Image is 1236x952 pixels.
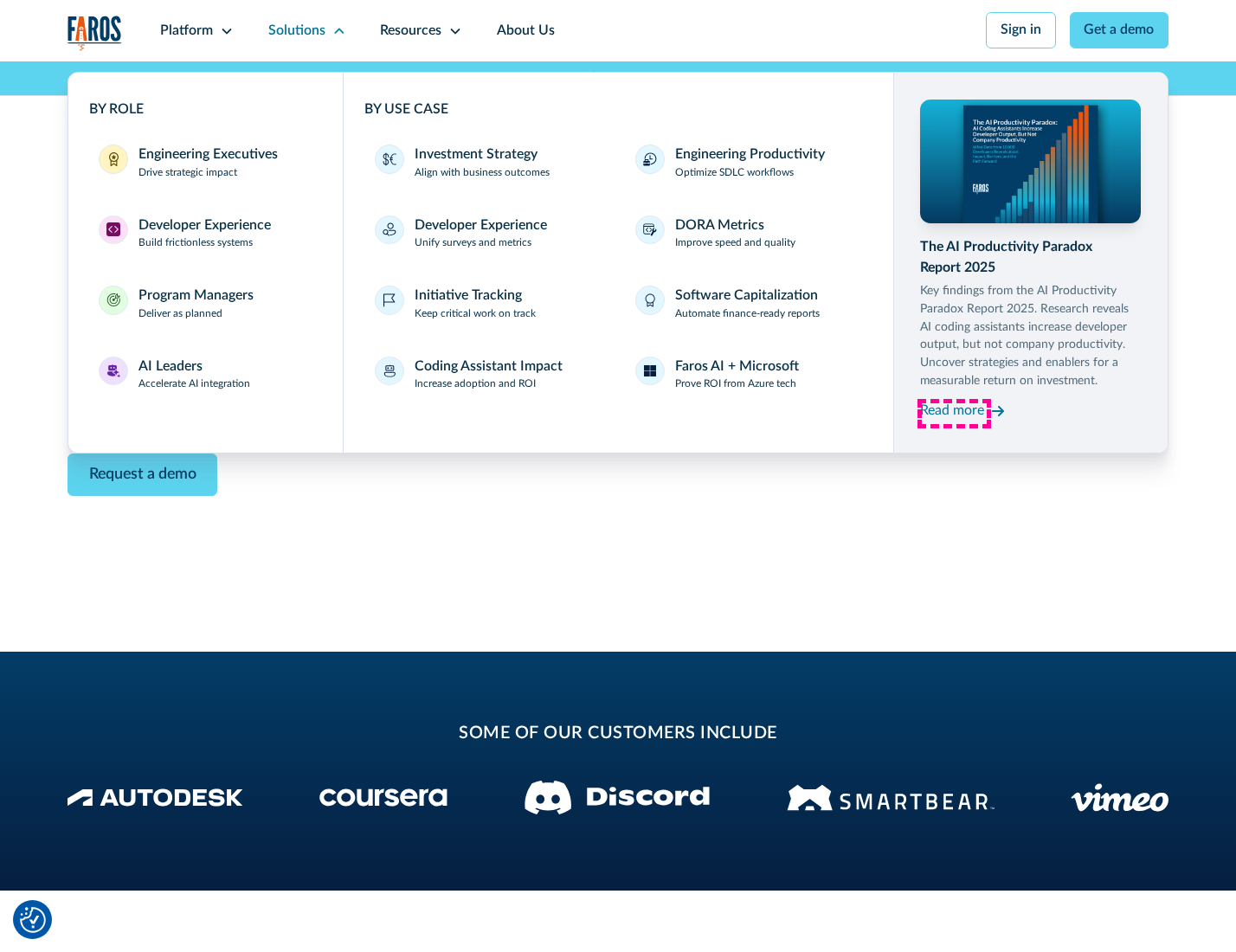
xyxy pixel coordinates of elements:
div: Program Managers [138,286,254,306]
a: Initiative TrackingKeep critical work on track [364,275,611,332]
p: Increase adoption and ROI [415,376,536,392]
p: Unify surveys and metrics [415,235,531,251]
a: Coding Assistant ImpactIncrease adoption and ROI [364,346,611,403]
img: Discord logo [525,781,710,814]
a: Faros AI + MicrosoftProve ROI from Azure tech [625,346,872,403]
p: Align with business outcomes [415,165,550,181]
a: Engineering ProductivityOptimize SDLC workflows [625,134,872,191]
img: AI Leaders [106,364,120,378]
img: Smartbear Logo [787,782,995,814]
a: Engineering ExecutivesEngineering ExecutivesDrive strategic impact [89,134,323,191]
h2: some of our customers include [205,721,1031,747]
img: Logo of the analytics and reporting company Faros. [68,16,123,51]
div: Investment Strategy [415,145,538,165]
img: Engineering Executives [106,152,120,166]
p: Deliver as planned [138,306,222,322]
a: Get a demo [1070,12,1169,48]
div: Initiative Tracking [415,286,522,306]
div: Software Capitalization [675,286,818,306]
img: Autodesk Logo [68,788,243,807]
a: The AI Productivity Paradox Report 2025Key findings from the AI Productivity Paradox Report 2025.... [920,100,1140,424]
img: Developer Experience [106,222,120,236]
div: The AI Productivity Paradox Report 2025 [920,237,1140,279]
a: Developer ExperienceUnify surveys and metrics [364,205,611,262]
p: Drive strategic impact [138,165,237,181]
div: BY USE CASE [364,100,872,120]
img: Program Managers [106,293,120,307]
div: Coding Assistant Impact [415,357,563,377]
a: Sign in [986,12,1056,48]
a: Investment StrategyAlign with business outcomes [364,134,611,191]
img: Vimeo logo [1071,783,1168,812]
div: Resources [380,21,441,42]
button: Cookie Settings [20,907,46,933]
p: Build frictionless systems [138,235,253,251]
div: Faros AI + Microsoft [675,357,799,377]
a: home [68,16,123,51]
div: Read more [920,401,984,421]
a: DORA MetricsImprove speed and quality [625,205,872,262]
div: Engineering Executives [138,145,278,165]
img: Coursera Logo [319,788,447,807]
div: Engineering Productivity [675,145,825,165]
div: Solutions [268,21,325,42]
a: Developer ExperienceDeveloper ExperienceBuild frictionless systems [89,205,323,262]
img: Revisit consent button [20,907,46,933]
p: Optimize SDLC workflows [675,165,794,181]
a: Program ManagersProgram ManagersDeliver as planned [89,275,323,332]
div: AI Leaders [138,357,203,377]
p: Keep critical work on track [415,306,536,322]
div: Developer Experience [415,215,547,236]
nav: Solutions [68,61,1169,453]
p: Automate finance-ready reports [675,306,820,322]
a: Software CapitalizationAutomate finance-ready reports [625,275,872,332]
a: Contact Modal [68,453,218,496]
div: BY ROLE [89,100,323,120]
div: DORA Metrics [675,215,764,236]
p: Prove ROI from Azure tech [675,376,796,392]
div: Platform [160,21,213,42]
a: AI LeadersAI LeadersAccelerate AI integration [89,346,323,403]
div: Developer Experience [138,215,271,236]
p: Improve speed and quality [675,235,795,251]
p: Accelerate AI integration [138,376,250,392]
p: Key findings from the AI Productivity Paradox Report 2025. Research reveals AI coding assistants ... [920,282,1140,390]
